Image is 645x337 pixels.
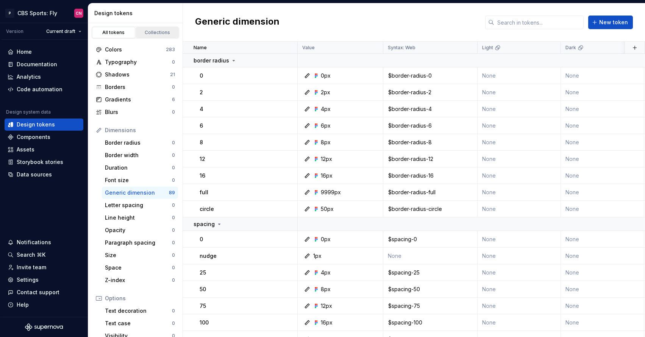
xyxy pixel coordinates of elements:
[321,105,331,113] div: 4px
[17,86,62,93] div: Code automation
[25,323,63,331] svg: Supernova Logo
[200,172,205,179] p: 16
[384,286,477,293] div: $spacing-50
[321,269,331,276] div: 4px
[5,249,83,261] button: Search ⌘K
[43,26,85,37] button: Current draft
[6,109,51,115] div: Design system data
[384,155,477,163] div: $border-radius-12
[172,84,175,90] div: 0
[478,84,561,101] td: None
[172,240,175,246] div: 0
[5,168,83,181] a: Data sources
[200,72,203,80] p: 0
[200,122,203,129] p: 6
[194,57,229,64] p: border radius
[478,101,561,117] td: None
[200,302,206,310] p: 75
[200,139,203,146] p: 8
[102,162,178,174] a: Duration0
[46,28,75,34] span: Current draft
[5,144,83,156] a: Assets
[200,105,203,113] p: 4
[105,251,172,259] div: Size
[139,30,176,36] div: Collections
[17,133,50,141] div: Components
[384,72,477,80] div: $border-radius-0
[105,276,172,284] div: Z-index
[561,231,644,248] td: None
[200,155,205,163] p: 12
[93,69,178,81] a: Shadows21
[105,108,172,116] div: Blurs
[172,59,175,65] div: 0
[200,269,206,276] p: 25
[5,46,83,58] a: Home
[166,47,175,53] div: 283
[5,119,83,131] a: Design tokens
[384,172,477,179] div: $border-radius-16
[194,45,207,51] p: Name
[102,174,178,186] a: Font size0
[2,5,86,21] button: PCBS Sports: FlyCN
[478,67,561,84] td: None
[172,308,175,314] div: 0
[102,249,178,261] a: Size0
[94,9,180,17] div: Design tokens
[321,205,334,213] div: 50px
[172,215,175,221] div: 0
[105,239,172,247] div: Paragraph spacing
[105,226,172,234] div: Opacity
[561,264,644,281] td: None
[102,262,178,274] a: Space0
[384,205,477,213] div: $border-radius-circle
[5,299,83,311] button: Help
[494,16,584,29] input: Search in tokens...
[561,298,644,314] td: None
[321,139,331,146] div: 8px
[561,248,644,264] td: None
[93,81,178,93] a: Borders0
[172,177,175,183] div: 0
[172,97,175,103] div: 6
[384,105,477,113] div: $border-radius-4
[200,89,203,96] p: 2
[321,319,333,326] div: 16px
[102,212,178,224] a: Line height0
[478,134,561,151] td: None
[321,189,341,196] div: 9999px
[105,264,172,271] div: Space
[102,305,178,317] a: Text decoration0
[102,274,178,286] a: Z-index0
[172,202,175,208] div: 0
[561,167,644,184] td: None
[172,152,175,158] div: 0
[17,9,57,17] div: CBS Sports: Fly
[105,176,172,184] div: Font size
[105,139,172,147] div: Border radius
[17,48,32,56] div: Home
[17,158,63,166] div: Storybook stories
[321,122,331,129] div: 6px
[17,301,29,309] div: Help
[172,227,175,233] div: 0
[105,126,175,134] div: Dimensions
[5,83,83,95] a: Code automation
[102,149,178,161] a: Border width0
[194,220,215,228] p: spacing
[172,252,175,258] div: 0
[478,298,561,314] td: None
[478,167,561,184] td: None
[561,184,644,201] td: None
[95,30,133,36] div: All tokens
[105,46,166,53] div: Colors
[321,72,331,80] div: 0px
[105,214,172,222] div: Line height
[565,45,576,51] p: Dark
[561,281,644,298] td: None
[200,319,209,326] p: 100
[172,165,175,171] div: 0
[478,248,561,264] td: None
[6,28,23,34] div: Version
